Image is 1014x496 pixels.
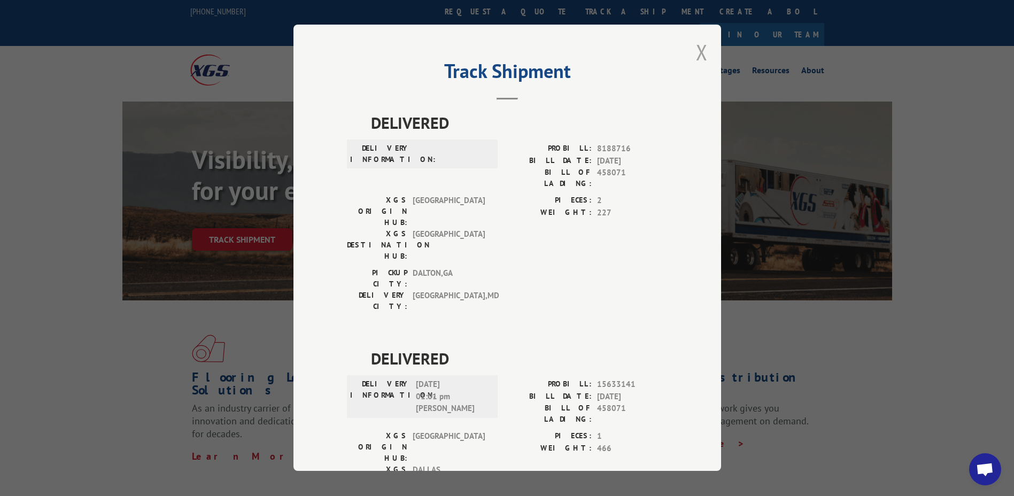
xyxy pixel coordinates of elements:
span: 466 [597,443,668,455]
span: [DATE] [597,391,668,403]
label: XGS ORIGIN HUB: [347,430,407,464]
label: PIECES: [507,430,592,443]
span: 458071 [597,402,668,425]
span: DALTON , GA [413,267,485,290]
span: DELIVERED [371,111,668,135]
div: Open chat [969,453,1001,485]
label: BILL DATE: [507,391,592,403]
span: 15633141 [597,378,668,391]
span: 8188716 [597,143,668,155]
label: DELIVERY INFORMATION: [350,378,411,415]
label: BILL DATE: [507,155,592,167]
label: XGS ORIGIN HUB: [347,195,407,228]
span: [GEOGRAPHIC_DATA] , MD [413,290,485,312]
label: XGS DESTINATION HUB: [347,228,407,262]
label: PROBILL: [507,378,592,391]
span: [DATE] [597,155,668,167]
label: DELIVERY INFORMATION: [350,143,411,165]
label: DELIVERY CITY: [347,290,407,312]
span: [GEOGRAPHIC_DATA] [413,430,485,464]
span: [GEOGRAPHIC_DATA] [413,228,485,262]
label: PROBILL: [507,143,592,155]
button: Close modal [696,38,708,66]
span: DELIVERED [371,346,668,370]
label: WEIGHT: [507,443,592,455]
h2: Track Shipment [347,64,668,84]
label: PIECES: [507,195,592,207]
span: 227 [597,207,668,219]
span: 1 [597,430,668,443]
span: [GEOGRAPHIC_DATA] [413,195,485,228]
span: 458071 [597,167,668,189]
label: WEIGHT: [507,207,592,219]
label: BILL OF LADING: [507,167,592,189]
span: [DATE] 01:01 pm [PERSON_NAME] [416,378,488,415]
label: BILL OF LADING: [507,402,592,425]
span: 2 [597,195,668,207]
label: PICKUP CITY: [347,267,407,290]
